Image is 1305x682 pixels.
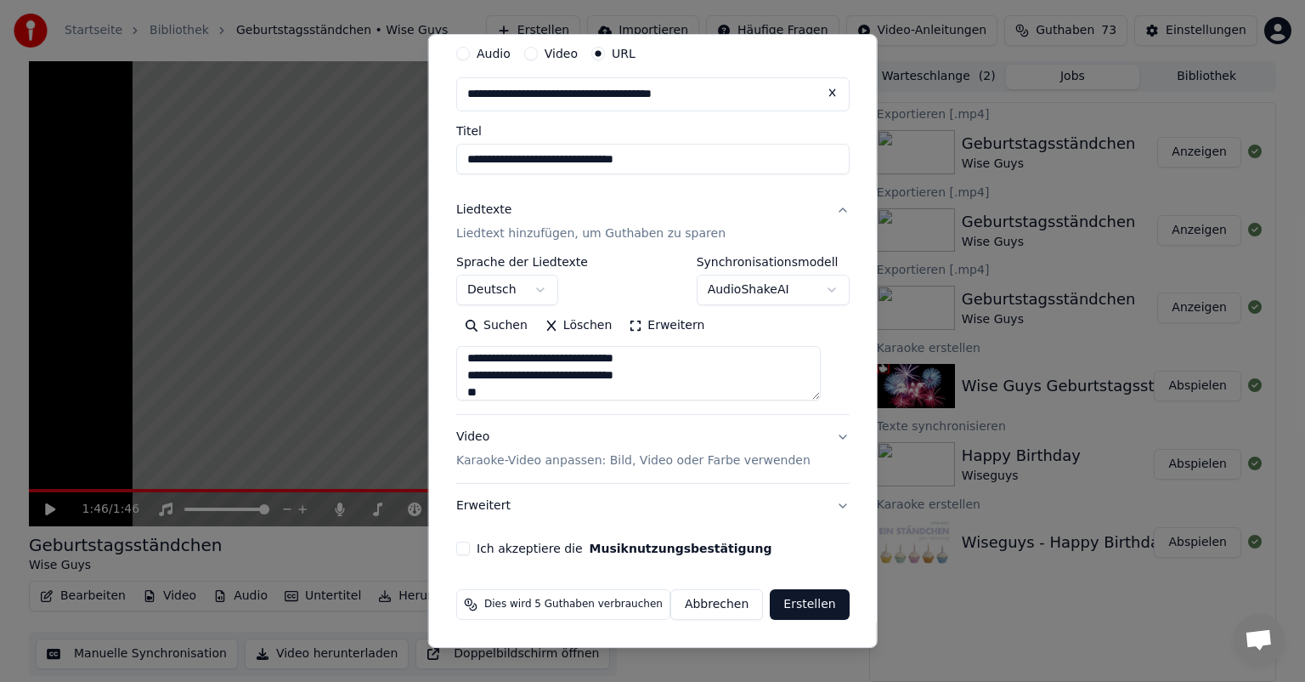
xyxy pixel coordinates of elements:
[456,484,850,528] button: Erweitert
[456,202,511,219] div: Liedtexte
[456,312,536,339] button: Suchen
[456,225,726,242] p: Liedtext hinzufügen, um Guthaben zu sparen
[670,589,763,620] button: Abbrechen
[456,188,850,256] button: LiedtexteLiedtext hinzufügen, um Guthaben zu sparen
[456,256,588,268] label: Sprache der Liedtexte
[477,48,511,60] label: Audio
[544,48,577,60] label: Video
[477,543,771,554] label: Ich akzeptiere die
[456,415,850,483] button: VideoKaraoke-Video anpassen: Bild, Video oder Farbe verwenden
[620,312,713,339] button: Erweitern
[696,256,849,268] label: Synchronisationsmodell
[612,48,636,60] label: URL
[456,125,850,137] label: Titel
[770,589,849,620] button: Erstellen
[456,452,811,469] p: Karaoke-Video anpassen: Bild, Video oder Farbe verwenden
[589,543,771,554] button: Ich akzeptiere die
[456,256,850,414] div: LiedtexteLiedtext hinzufügen, um Guthaben zu sparen
[536,312,620,339] button: Löschen
[484,598,663,611] span: Dies wird 5 Guthaben verbrauchen
[456,429,811,469] div: Video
